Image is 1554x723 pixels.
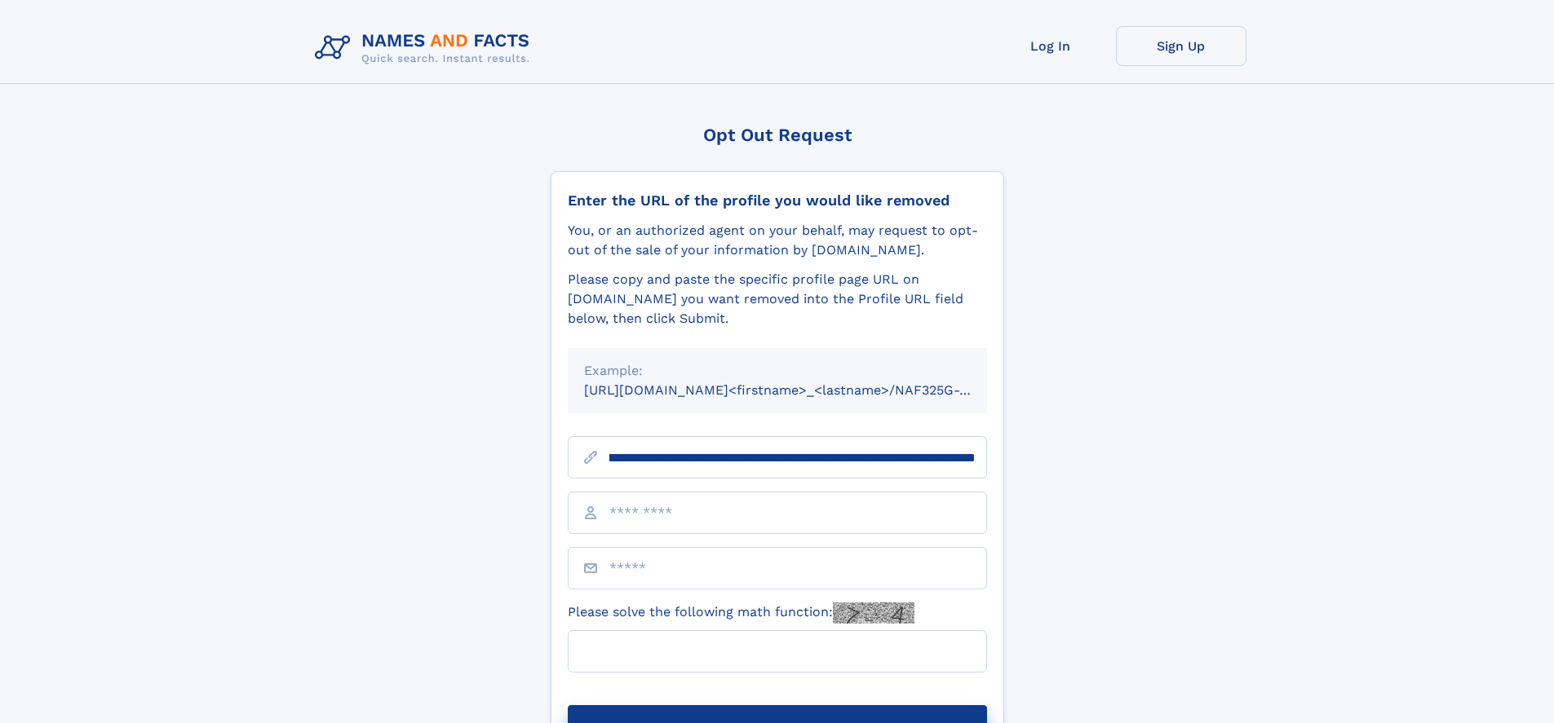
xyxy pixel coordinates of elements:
[568,270,987,328] div: Please copy and paste the specific profile page URL on [DOMAIN_NAME] you want removed into the Pr...
[985,26,1116,66] a: Log In
[308,26,543,70] img: Logo Names and Facts
[551,125,1004,145] div: Opt Out Request
[1116,26,1246,66] a: Sign Up
[568,192,987,209] div: Enter the URL of the profile you would like removed
[584,382,1018,398] small: [URL][DOMAIN_NAME]<firstname>_<lastname>/NAF325G-xxxxxxxx
[584,361,971,381] div: Example:
[568,221,987,260] div: You, or an authorized agent on your behalf, may request to opt-out of the sale of your informatio...
[568,602,914,624] label: Please solve the following math function:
